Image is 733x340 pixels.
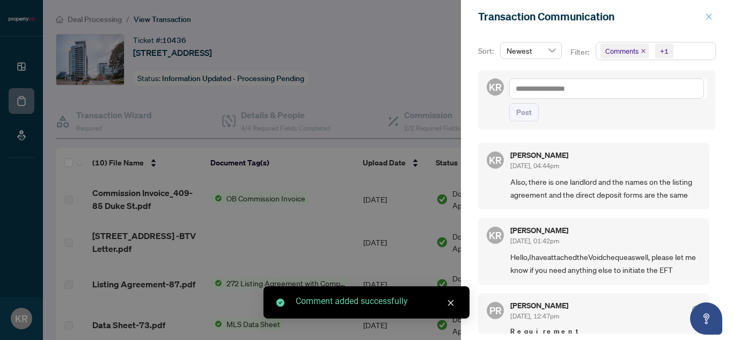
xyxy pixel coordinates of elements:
p: Sort: [478,45,496,57]
span: [DATE], 01:42pm [510,237,559,245]
span: Comments [600,44,649,59]
span: close [705,13,713,20]
h5: [PERSON_NAME] [510,151,568,159]
span: Requirement [510,326,701,337]
button: Open asap [690,302,722,335]
span: close [447,299,455,307]
span: [DATE], 04:44pm [510,162,559,170]
a: Close [445,297,457,309]
span: PR [489,303,502,318]
p: Filter: [570,46,591,58]
div: Comment added successfully [296,295,457,308]
button: Post [509,103,539,121]
span: Newest [507,42,555,59]
span: close [641,48,646,54]
span: Also, there is one landlord and the names on the listing agreement and the direct deposit forms a... [510,176,701,201]
span: check-circle [692,306,701,314]
span: Hello,IhaveattachedtheVoidchequeaswell, please let me know if you need anything else to initiate ... [510,251,701,276]
span: [DATE], 12:47pm [510,312,559,320]
span: KR [489,228,502,243]
span: check-circle [276,299,284,307]
span: KR [489,153,502,168]
h5: [PERSON_NAME] [510,302,568,309]
span: Comments [605,46,639,56]
div: Transaction Communication [478,9,702,25]
div: +1 [660,46,669,56]
h5: [PERSON_NAME] [510,227,568,234]
span: KR [489,79,502,95]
